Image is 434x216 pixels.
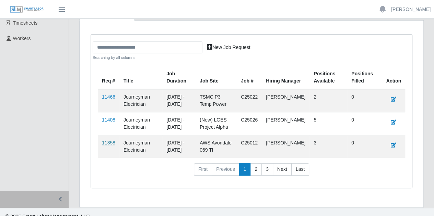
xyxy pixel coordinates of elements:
a: New Job Request [202,41,255,53]
td: 2 [309,89,347,112]
td: 0 [347,135,382,158]
a: 11466 [102,94,115,100]
a: 2 [250,163,262,176]
th: job site [196,66,237,89]
td: 3 [309,135,347,158]
th: Job Duration [162,66,196,89]
a: 1 [239,163,251,176]
td: C25022 [237,89,262,112]
th: Positions Filled [347,66,382,89]
span: Workers [13,36,31,41]
td: (New) LGES Project Alpha [196,112,237,135]
th: Req # [98,66,119,89]
td: Journeyman Electrician [119,135,162,158]
td: Journeyman Electrician [119,89,162,112]
nav: pagination [98,163,405,181]
a: [PERSON_NAME] [391,6,431,13]
small: Searching by all columns [93,55,202,61]
a: 11358 [102,140,115,145]
a: 11408 [102,117,115,123]
img: SLM Logo [10,6,44,13]
th: Positions Available [309,66,347,89]
td: [DATE] - [DATE] [162,112,196,135]
a: 3 [261,163,273,176]
th: Action [382,66,405,89]
td: TSMC P3 Temp Power [196,89,237,112]
td: Journeyman Electrician [119,112,162,135]
a: Last [291,163,309,176]
span: Timesheets [13,20,38,26]
td: C25012 [237,135,262,158]
td: [PERSON_NAME] [262,89,309,112]
th: Title [119,66,162,89]
th: Job # [237,66,262,89]
td: [PERSON_NAME] [262,112,309,135]
td: [DATE] - [DATE] [162,135,196,158]
td: AWS Avondale 069 TI [196,135,237,158]
td: 0 [347,112,382,135]
td: C25026 [237,112,262,135]
td: [PERSON_NAME] [262,135,309,158]
td: 5 [309,112,347,135]
td: [DATE] - [DATE] [162,89,196,112]
th: Hiring Manager [262,66,309,89]
a: Next [273,163,292,176]
td: 0 [347,89,382,112]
